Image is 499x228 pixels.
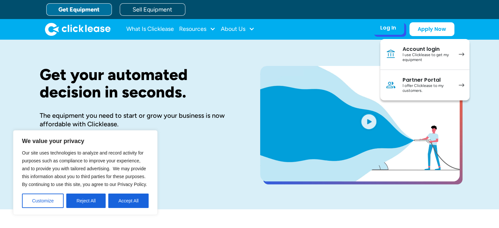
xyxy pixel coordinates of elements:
a: Account loginI use Clicklease to get my equipment [380,39,469,70]
span: Our site uses technologies to analyze and record activity for purposes such as compliance to impr... [22,150,147,187]
div: I offer Clicklease to my customers. [403,83,452,93]
div: About Us [221,23,255,36]
img: Clicklease logo [45,23,111,36]
img: arrow [459,52,464,56]
img: Person icon [385,80,396,90]
div: Account login [403,46,452,52]
div: Log In [380,25,396,31]
a: open lightbox [260,66,460,181]
button: Accept All [108,194,149,208]
img: Blue play button logo on a light blue circular background [360,112,378,131]
a: home [45,23,111,36]
div: The equipment you need to start or grow your business is now affordable with Clicklease. [40,111,239,128]
p: We value your privacy [22,137,149,145]
div: We value your privacy [13,130,157,215]
img: Bank icon [385,49,396,59]
nav: Log In [380,39,469,100]
h1: Get your automated decision in seconds. [40,66,239,101]
img: arrow [459,83,464,87]
a: Sell Equipment [120,3,185,16]
div: Resources [179,23,216,36]
a: Get Equipment [46,3,112,16]
button: Reject All [66,194,106,208]
div: Partner Portal [403,77,452,83]
div: I use Clicklease to get my equipment [403,52,452,63]
button: Customize [22,194,64,208]
a: Apply Now [409,22,454,36]
a: Partner PortalI offer Clicklease to my customers. [380,70,469,100]
a: What Is Clicklease [126,23,174,36]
